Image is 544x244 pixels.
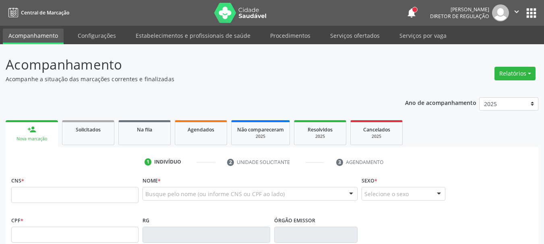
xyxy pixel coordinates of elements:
span: Selecione o sexo [364,190,409,198]
img: img [492,4,509,21]
p: Ano de acompanhamento [405,97,476,107]
button: notifications [406,7,417,18]
label: Sexo [362,174,377,187]
span: Solicitados [76,126,101,133]
a: Serviços por vaga [394,29,452,43]
i:  [512,7,521,16]
button: apps [524,6,538,20]
span: Agendados [188,126,214,133]
a: Configurações [72,29,122,43]
label: Nome [143,174,161,187]
span: Cancelados [363,126,390,133]
a: Serviços ofertados [325,29,385,43]
div: 2025 [300,133,340,139]
span: Busque pelo nome (ou informe CNS ou CPF ao lado) [145,190,285,198]
div: person_add [27,125,36,134]
span: Central de Marcação [21,9,69,16]
div: Nova marcação [11,136,52,142]
label: RG [143,214,149,227]
button: Relatórios [494,67,536,80]
div: 2025 [237,133,284,139]
a: Estabelecimentos e profissionais de saúde [130,29,256,43]
div: 1 [145,158,152,166]
button:  [509,4,524,21]
a: Acompanhamento [3,29,64,44]
a: Central de Marcação [6,6,69,19]
span: Resolvidos [308,126,333,133]
span: Diretor de regulação [430,13,489,20]
p: Acompanhamento [6,55,379,75]
span: Não compareceram [237,126,284,133]
label: CNS [11,174,24,187]
p: Acompanhe a situação das marcações correntes e finalizadas [6,75,379,83]
div: [PERSON_NAME] [430,6,489,13]
div: 2025 [356,133,397,139]
a: Procedimentos [265,29,316,43]
label: Órgão emissor [274,214,315,227]
div: Indivíduo [154,158,181,166]
span: Na fila [137,126,152,133]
